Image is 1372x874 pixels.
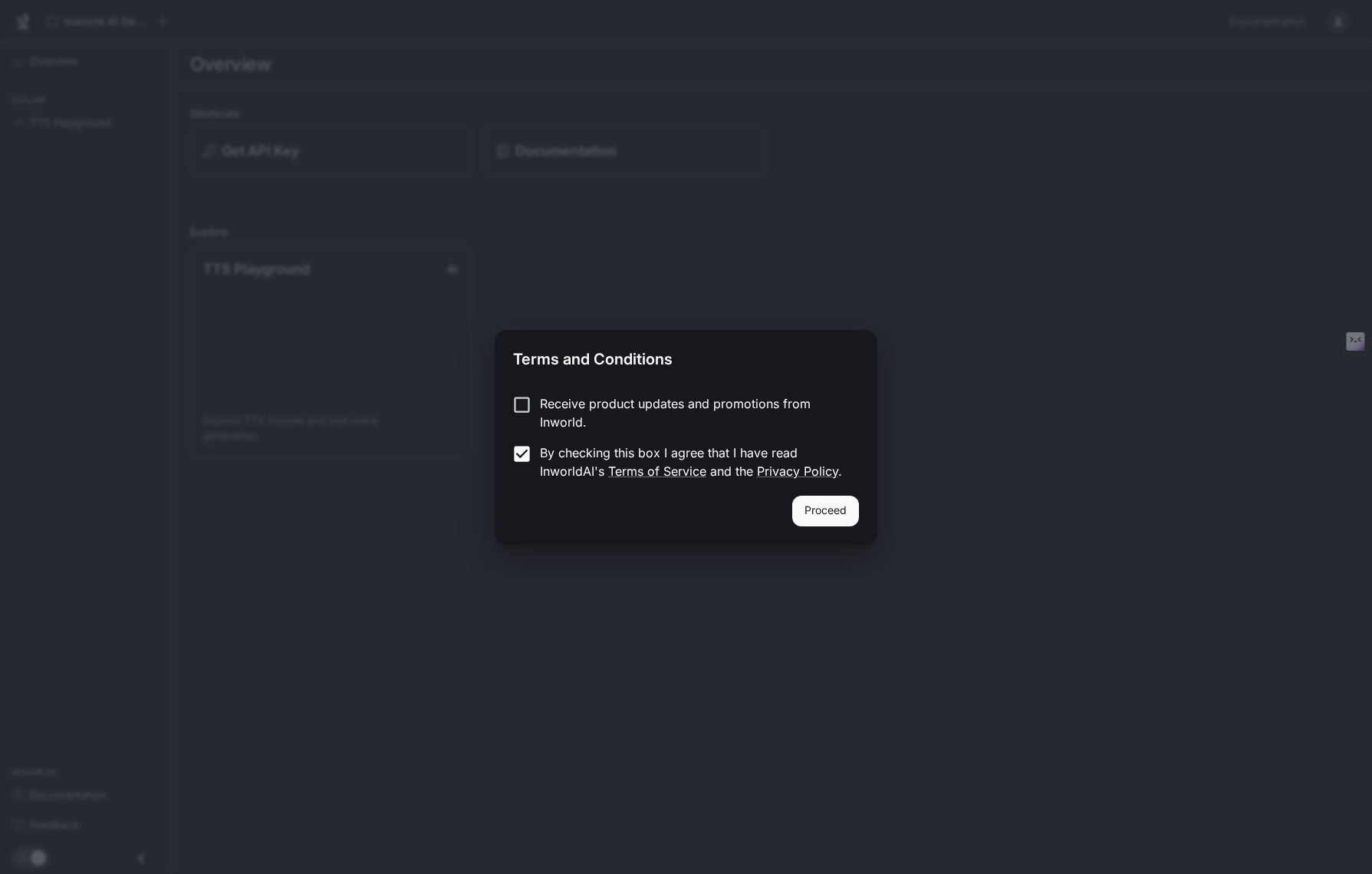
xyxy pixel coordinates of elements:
button: Proceed [792,496,859,526]
a: Privacy Policy [757,463,838,479]
a: Terms of Service [608,463,706,479]
p: By checking this box I agree that I have read InworldAI's and the . [540,444,847,480]
p: Receive product updates and promotions from Inworld. [540,394,847,431]
h2: Terms and Conditions [495,330,877,382]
